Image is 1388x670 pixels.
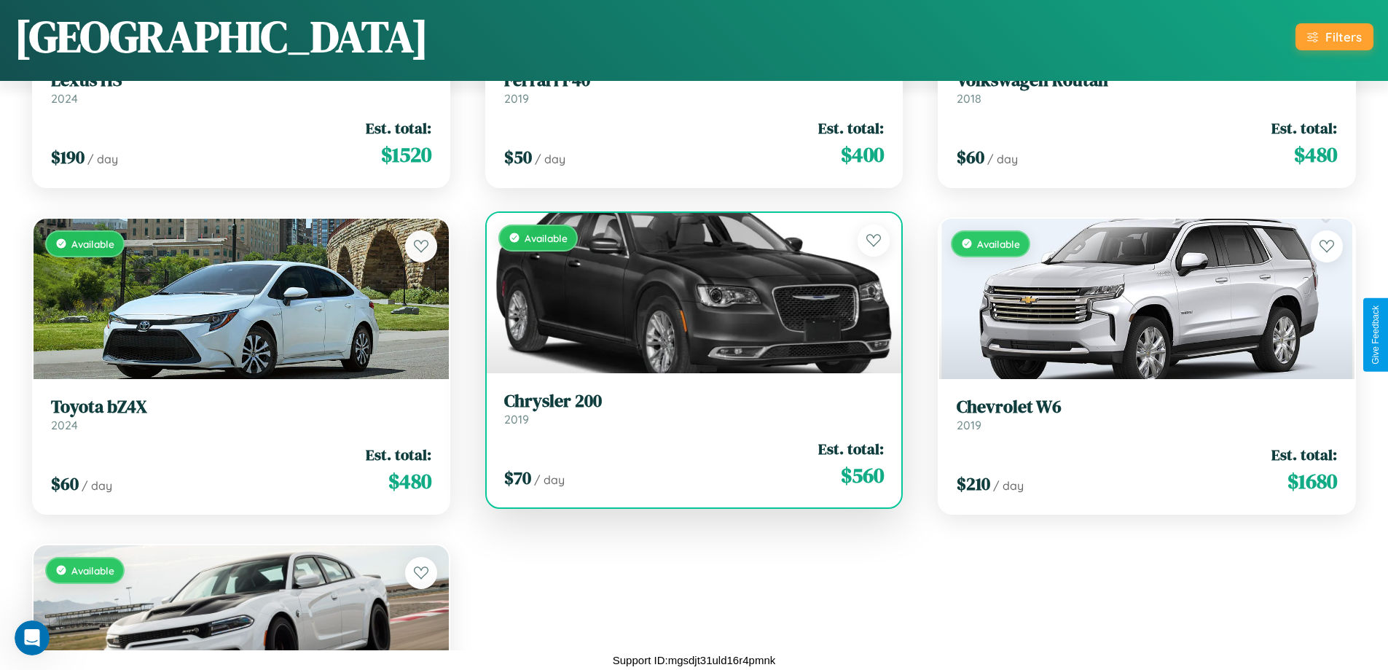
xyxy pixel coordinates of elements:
[381,140,431,169] span: $ 1520
[15,7,428,66] h1: [GEOGRAPHIC_DATA]
[51,472,79,496] span: $ 60
[993,478,1024,493] span: / day
[504,391,885,412] h3: Chrysler 200
[87,152,118,166] span: / day
[957,91,981,106] span: 2018
[1294,140,1337,169] span: $ 480
[613,650,775,670] p: Support ID: mgsdjt31uld16r4pmnk
[51,418,78,432] span: 2024
[504,391,885,426] a: Chrysler 2002019
[51,70,431,91] h3: Lexus HS
[1271,117,1337,139] span: Est. total:
[51,70,431,106] a: Lexus HS2024
[818,438,884,459] span: Est. total:
[957,397,1337,418] h3: Chevrolet W6
[504,70,885,91] h3: Ferrari F40
[15,620,50,655] iframe: Intercom live chat
[987,152,1018,166] span: / day
[51,91,78,106] span: 2024
[51,397,431,418] h3: Toyota bZ4X
[957,145,984,169] span: $ 60
[534,472,565,487] span: / day
[1287,467,1337,496] span: $ 1680
[504,412,529,426] span: 2019
[504,70,885,106] a: Ferrari F402019
[388,467,431,496] span: $ 480
[957,418,981,432] span: 2019
[366,117,431,139] span: Est. total:
[535,152,565,166] span: / day
[504,466,531,490] span: $ 70
[957,70,1337,106] a: Volkswagen Routan2018
[504,145,532,169] span: $ 50
[841,461,884,490] span: $ 560
[71,238,114,250] span: Available
[82,478,112,493] span: / day
[504,91,529,106] span: 2019
[51,397,431,432] a: Toyota bZ4X2024
[366,444,431,465] span: Est. total:
[957,397,1337,432] a: Chevrolet W62019
[71,564,114,577] span: Available
[525,232,568,244] span: Available
[841,140,884,169] span: $ 400
[977,238,1020,250] span: Available
[1271,444,1337,465] span: Est. total:
[51,145,85,169] span: $ 190
[818,117,884,139] span: Est. total:
[1325,29,1362,44] div: Filters
[1371,305,1381,365] div: Give Feedback
[957,472,990,496] span: $ 210
[957,70,1337,91] h3: Volkswagen Routan
[1295,23,1373,50] button: Filters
